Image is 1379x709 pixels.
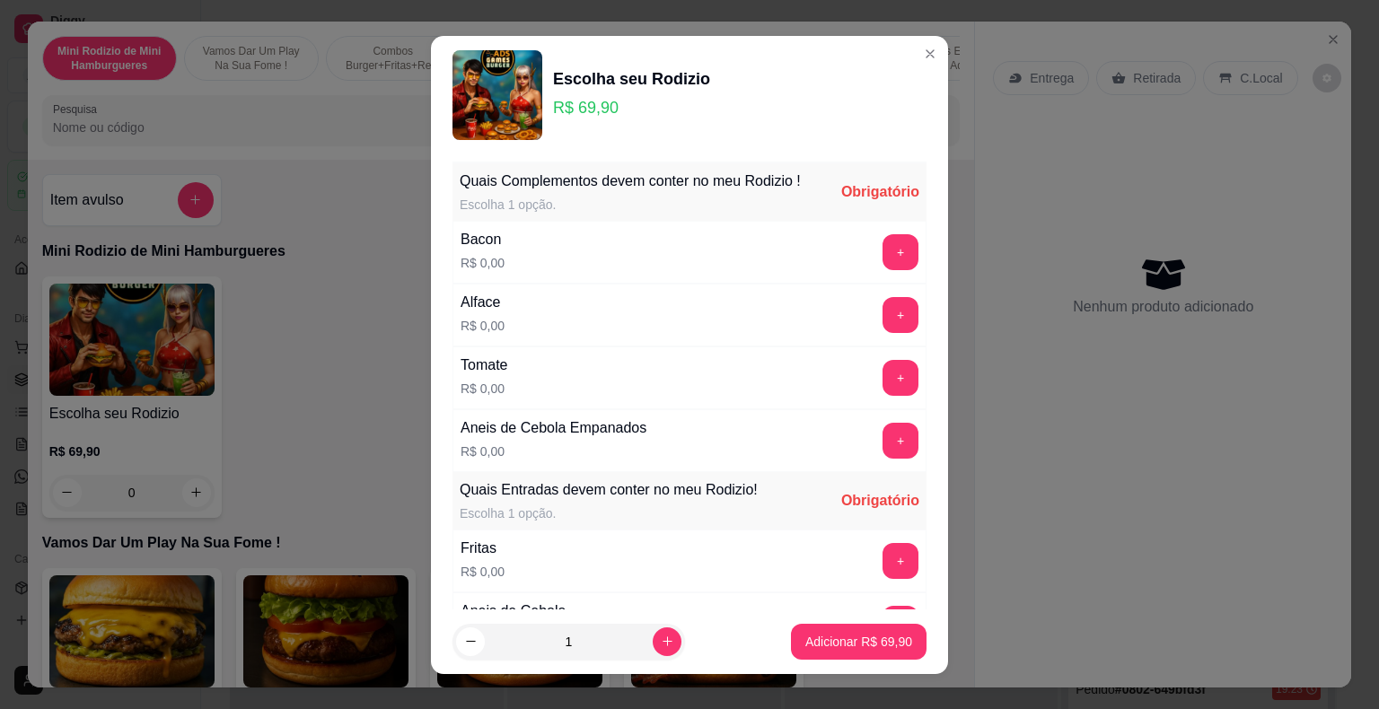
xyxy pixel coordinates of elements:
[461,538,505,559] div: Fritas
[841,490,919,512] div: Obrigatório
[452,50,542,140] img: product-image
[553,95,710,120] p: R$ 69,90
[461,292,505,313] div: Alface
[883,423,918,459] button: add
[553,66,710,92] div: Escolha seu Rodizio
[883,297,918,333] button: add
[653,627,681,656] button: increase-product-quantity
[916,39,944,68] button: Close
[461,254,505,272] p: R$ 0,00
[456,627,485,656] button: decrease-product-quantity
[461,442,646,460] p: R$ 0,00
[460,171,801,192] div: Quais Complementos devem conter no meu Rodizio !
[460,504,758,522] div: Escolha 1 opção.
[883,606,918,642] button: add
[460,196,801,214] div: Escolha 1 opção.
[805,633,912,651] p: Adicionar R$ 69,90
[461,563,505,581] p: R$ 0,00
[841,181,919,203] div: Obrigatório
[461,317,505,335] p: R$ 0,00
[461,354,507,376] div: Tomate
[883,360,918,396] button: add
[461,417,646,439] div: Aneis de Cebola Empanados
[461,600,566,622] div: Aneis de Cebola
[883,234,918,270] button: add
[461,380,507,398] p: R$ 0,00
[883,543,918,579] button: add
[460,479,758,501] div: Quais Entradas devem conter no meu Rodizio!
[791,624,927,660] button: Adicionar R$ 69,90
[461,229,505,250] div: Bacon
